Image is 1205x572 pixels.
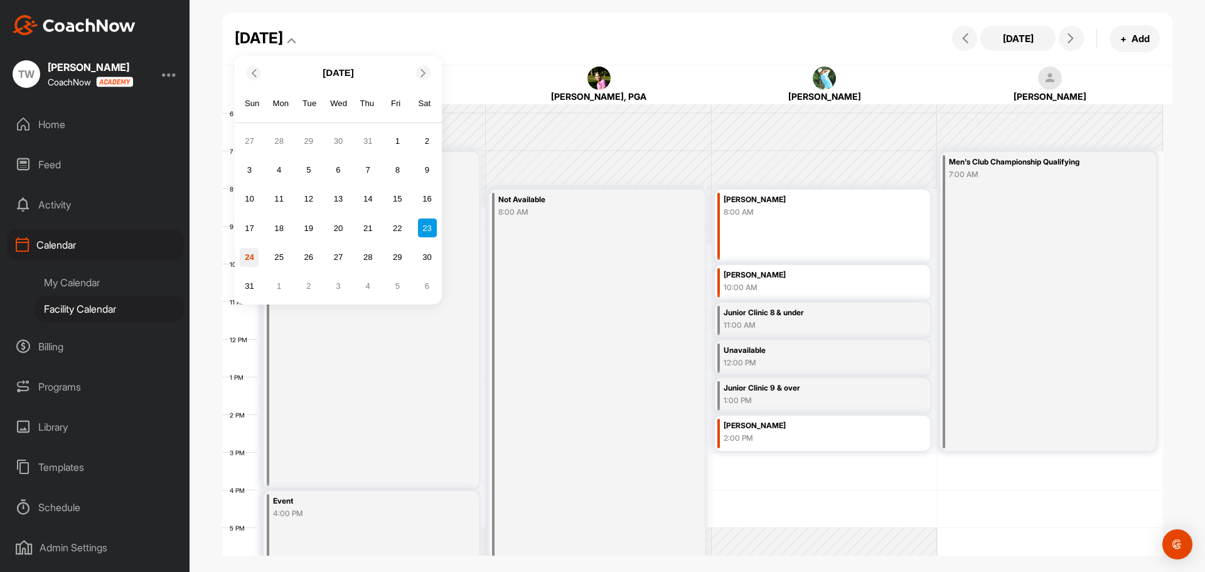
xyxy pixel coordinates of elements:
[724,395,891,406] div: 1:00 PM
[358,277,377,296] div: Choose Thursday, September 4th, 2025
[358,132,377,151] div: Choose Thursday, July 31st, 2025
[505,90,693,103] div: [PERSON_NAME], PGA
[388,132,407,151] div: Choose Friday, August 1st, 2025
[244,95,260,112] div: Sun
[980,26,1056,51] button: [DATE]
[418,219,437,237] div: Choose Saturday, August 23rd, 2025
[1038,67,1062,90] img: square_default-ef6cabf814de5a2bf16c804365e32c732080f9872bdf737d349900a9daf73cf9.png
[724,306,891,320] div: Junior Clinic 8 & under
[299,132,318,151] div: Choose Tuesday, July 29th, 2025
[270,190,289,208] div: Choose Monday, August 11th, 2025
[13,60,40,88] div: TW
[240,277,259,296] div: Choose Sunday, August 31st, 2025
[388,248,407,267] div: Choose Friday, August 29th, 2025
[299,161,318,180] div: Choose Tuesday, August 5th, 2025
[358,190,377,208] div: Choose Thursday, August 14th, 2025
[358,219,377,237] div: Choose Thursday, August 21st, 2025
[417,95,433,112] div: Sat
[301,95,318,112] div: Tue
[222,298,259,306] div: 11 AM
[7,189,184,220] div: Activity
[270,132,289,151] div: Choose Monday, July 28th, 2025
[418,190,437,208] div: Choose Saturday, August 16th, 2025
[299,277,318,296] div: Choose Tuesday, September 2nd, 2025
[7,451,184,483] div: Templates
[813,67,837,90] img: square_1707734b9169688d3d4311bb3a41c2ac.jpg
[418,132,437,151] div: Choose Saturday, August 2nd, 2025
[299,219,318,237] div: Choose Tuesday, August 19th, 2025
[949,169,1117,180] div: 7:00 AM
[329,219,348,237] div: Choose Wednesday, August 20th, 2025
[222,336,260,343] div: 12 PM
[240,161,259,180] div: Choose Sunday, August 3rd, 2025
[7,149,184,180] div: Feed
[724,268,891,283] div: [PERSON_NAME]
[235,27,283,50] div: [DATE]
[724,419,891,433] div: [PERSON_NAME]
[240,219,259,237] div: Choose Sunday, August 17th, 2025
[418,277,437,296] div: Choose Saturday, September 6th, 2025
[330,95,346,112] div: Wed
[7,229,184,261] div: Calendar
[96,77,133,87] img: CoachNow acadmey
[724,207,891,218] div: 8:00 AM
[240,190,259,208] div: Choose Sunday, August 10th, 2025
[299,248,318,267] div: Choose Tuesday, August 26th, 2025
[731,90,918,103] div: [PERSON_NAME]
[7,371,184,402] div: Programs
[240,248,259,267] div: Choose Sunday, August 24th, 2025
[7,109,184,140] div: Home
[724,381,891,396] div: Junior Clinic 9 & over
[949,155,1117,170] div: Men's Club Championship Qualifying
[222,185,258,193] div: 8 AM
[35,269,184,296] div: My Calendar
[388,219,407,237] div: Choose Friday, August 22nd, 2025
[222,374,256,381] div: 1 PM
[724,282,891,293] div: 10:00 AM
[273,494,441,509] div: Event
[240,132,259,151] div: Choose Sunday, July 27th, 2025
[7,492,184,523] div: Schedule
[724,343,891,358] div: Unavailable
[7,331,184,362] div: Billing
[222,524,257,532] div: 5 PM
[418,161,437,180] div: Choose Saturday, August 9th, 2025
[329,277,348,296] div: Choose Wednesday, September 3rd, 2025
[724,433,891,444] div: 2:00 PM
[273,508,441,519] div: 4:00 PM
[359,95,375,112] div: Thu
[1120,32,1127,45] span: +
[222,449,257,456] div: 3 PM
[238,130,438,297] div: month 2025-08
[222,110,258,117] div: 6 AM
[48,77,133,87] div: CoachNow
[724,320,891,331] div: 11:00 AM
[1162,529,1192,559] div: Open Intercom Messenger
[7,532,184,563] div: Admin Settings
[13,15,136,35] img: CoachNow
[7,411,184,443] div: Library
[273,95,289,112] div: Mon
[388,277,407,296] div: Choose Friday, September 5th, 2025
[1110,25,1160,52] button: +Add
[329,248,348,267] div: Choose Wednesday, August 27th, 2025
[418,248,437,267] div: Choose Saturday, August 30th, 2025
[323,66,354,80] p: [DATE]
[222,261,260,268] div: 10 AM
[587,67,611,90] img: square_095835cd76ac6bd3b20469ba0b26027f.jpg
[956,90,1144,103] div: [PERSON_NAME]
[48,62,133,72] div: [PERSON_NAME]
[724,357,891,369] div: 12:00 PM
[35,296,184,322] div: Facility Calendar
[498,193,666,207] div: Not Available
[270,248,289,267] div: Choose Monday, August 25th, 2025
[388,190,407,208] div: Choose Friday, August 15th, 2025
[329,132,348,151] div: Choose Wednesday, July 30th, 2025
[270,219,289,237] div: Choose Monday, August 18th, 2025
[358,248,377,267] div: Choose Thursday, August 28th, 2025
[388,95,404,112] div: Fri
[388,161,407,180] div: Choose Friday, August 8th, 2025
[329,161,348,180] div: Choose Wednesday, August 6th, 2025
[498,207,666,218] div: 8:00 AM
[270,277,289,296] div: Choose Monday, September 1st, 2025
